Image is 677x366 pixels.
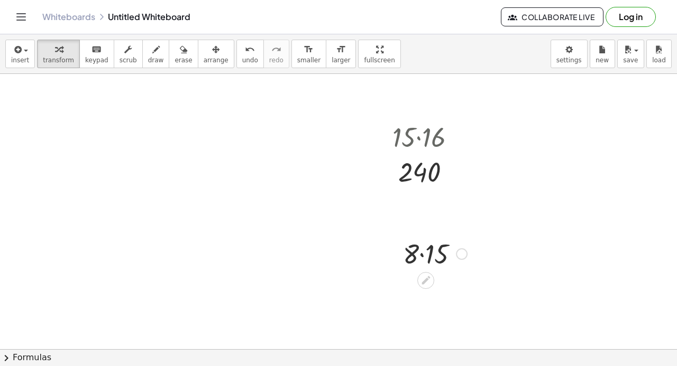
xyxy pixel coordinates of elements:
[175,57,192,64] span: erase
[590,40,615,68] button: new
[92,43,102,56] i: keyboard
[652,57,666,64] span: load
[37,40,80,68] button: transform
[510,12,594,22] span: Collaborate Live
[332,57,350,64] span: larger
[291,40,326,68] button: format_sizesmaller
[271,43,281,56] i: redo
[169,40,198,68] button: erase
[551,40,588,68] button: settings
[297,57,321,64] span: smaller
[245,43,255,56] i: undo
[42,12,95,22] a: Whiteboards
[13,8,30,25] button: Toggle navigation
[623,57,638,64] span: save
[85,57,108,64] span: keypad
[5,40,35,68] button: insert
[606,7,656,27] button: Log in
[646,40,672,68] button: load
[364,57,395,64] span: fullscreen
[556,57,582,64] span: settings
[417,272,434,289] div: Edit math
[326,40,356,68] button: format_sizelarger
[617,40,644,68] button: save
[114,40,143,68] button: scrub
[204,57,228,64] span: arrange
[304,43,314,56] i: format_size
[43,57,74,64] span: transform
[358,40,400,68] button: fullscreen
[336,43,346,56] i: format_size
[148,57,164,64] span: draw
[269,57,283,64] span: redo
[79,40,114,68] button: keyboardkeypad
[236,40,264,68] button: undoundo
[242,57,258,64] span: undo
[11,57,29,64] span: insert
[263,40,289,68] button: redoredo
[596,57,609,64] span: new
[142,40,170,68] button: draw
[120,57,137,64] span: scrub
[501,7,603,26] button: Collaborate Live
[198,40,234,68] button: arrange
